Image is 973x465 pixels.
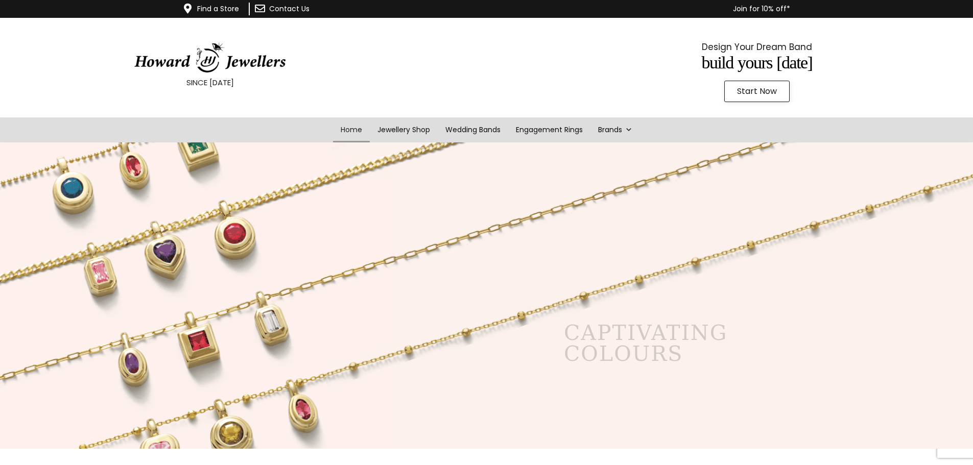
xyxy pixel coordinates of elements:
span: Build Yours [DATE] [702,53,813,72]
a: Contact Us [269,4,310,14]
p: SINCE [DATE] [26,76,394,89]
a: Jewellery Shop [370,117,438,142]
a: Home [333,117,370,142]
a: Find a Store [197,4,239,14]
p: Join for 10% off* [369,3,790,15]
a: Wedding Bands [438,117,508,142]
a: Engagement Rings [508,117,590,142]
span: Start Now [737,87,777,95]
a: Start Now [724,81,790,102]
rs-layer: captivating colours [564,323,727,364]
a: Brands [590,117,640,142]
p: Design Your Dream Band [573,39,941,55]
